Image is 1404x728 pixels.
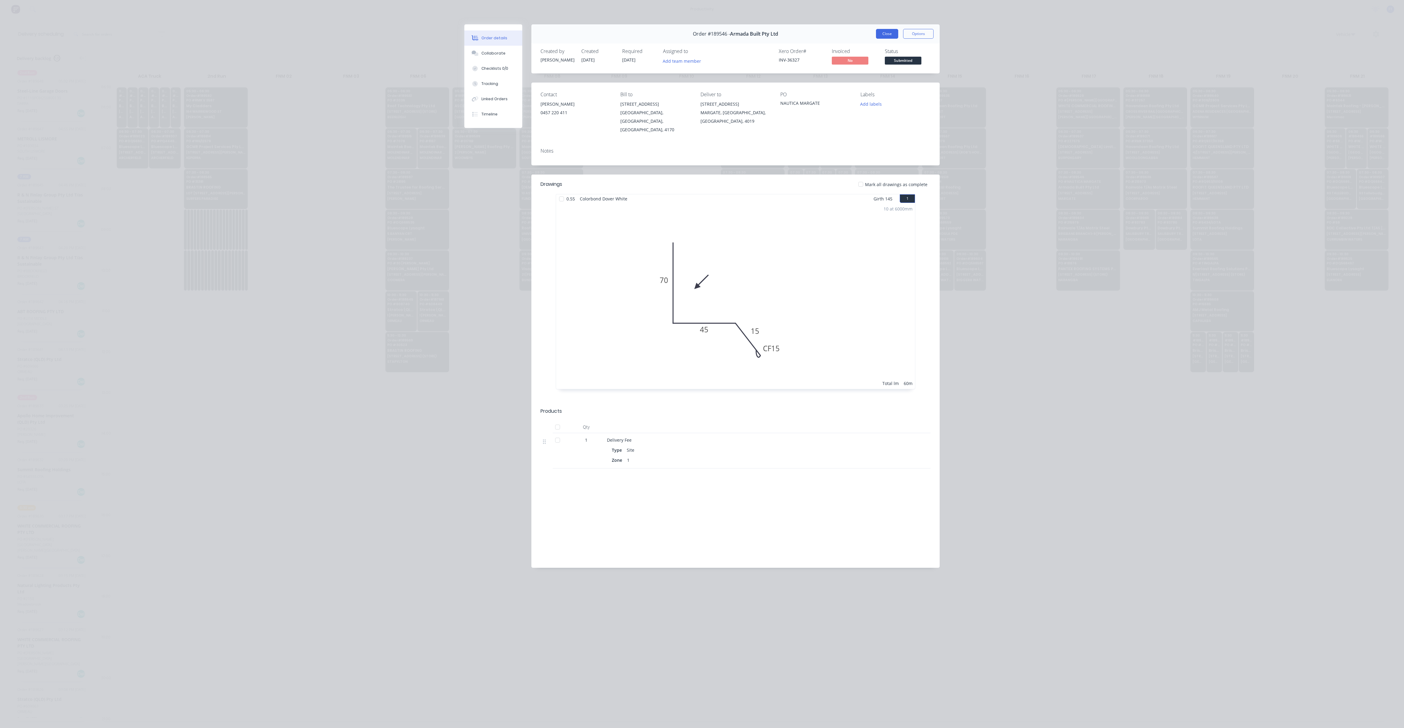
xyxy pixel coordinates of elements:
[660,57,704,65] button: Add team member
[700,108,771,125] div: MARGATE, [GEOGRAPHIC_DATA], [GEOGRAPHIC_DATA], 4019
[541,100,611,119] div: [PERSON_NAME]0457 220 411
[832,57,868,64] span: No
[541,408,562,415] div: Products
[481,81,498,87] div: Tracking
[885,48,931,54] div: Status
[464,76,522,91] button: Tracking
[541,100,611,108] div: [PERSON_NAME]
[780,92,850,97] div: PO
[464,91,522,107] button: Linked Orders
[564,194,577,203] span: 0.55
[464,46,522,61] button: Collaborate
[700,100,771,125] div: [STREET_ADDRESS]MARGATE, [GEOGRAPHIC_DATA], [GEOGRAPHIC_DATA], 4019
[700,92,771,97] div: Deliver to
[541,92,611,97] div: Contact
[620,108,690,134] div: [GEOGRAPHIC_DATA], [GEOGRAPHIC_DATA], [GEOGRAPHIC_DATA], 4170
[860,92,931,97] div: Labels
[885,57,921,64] span: Submitted
[481,111,498,117] div: Timeline
[481,66,508,71] div: Checklists 0/0
[581,48,615,54] div: Created
[481,96,508,102] div: Linked Orders
[885,57,921,66] button: Submitted
[663,48,724,54] div: Assigned to
[865,181,927,188] span: Mark all drawings as complete
[620,92,690,97] div: Bill to
[900,194,915,203] button: 1
[464,30,522,46] button: Order details
[730,31,778,37] span: Armada Built Pty Ltd
[541,181,562,188] div: Drawings
[903,29,934,39] button: Options
[700,100,771,108] div: [STREET_ADDRESS]
[620,100,690,108] div: [STREET_ADDRESS]
[779,48,824,54] div: Xero Order #
[624,446,637,454] div: Site
[622,48,656,54] div: Required
[779,57,824,63] div: INV-36327
[882,380,899,387] div: Total lm
[541,48,574,54] div: Created by
[481,51,505,56] div: Collaborate
[464,61,522,76] button: Checklists 0/0
[541,148,931,154] div: Notes
[904,380,913,387] div: 60m
[556,203,915,389] div: 07045CF151510 at 6000mmTotal lm60m
[481,35,507,41] div: Order details
[663,57,704,65] button: Add team member
[612,446,624,454] div: Type
[620,100,690,134] div: [STREET_ADDRESS][GEOGRAPHIC_DATA], [GEOGRAPHIC_DATA], [GEOGRAPHIC_DATA], 4170
[625,456,632,465] div: 1
[607,437,632,443] span: Delivery Fee
[585,437,587,443] span: 1
[693,31,730,37] span: Order #189546 -
[541,108,611,117] div: 0457 220 411
[857,100,885,108] button: Add labels
[581,57,595,63] span: [DATE]
[832,48,877,54] div: Invoiced
[464,107,522,122] button: Timeline
[780,100,850,108] div: NAUTICA MARGATE
[568,421,604,433] div: Qty
[577,194,630,203] span: Colorbond Dover White
[876,29,898,39] button: Close
[612,456,625,465] div: Zone
[884,206,913,212] div: 10 at 6000mm
[622,57,636,63] span: [DATE]
[874,194,892,203] span: Girth 145
[541,57,574,63] div: [PERSON_NAME]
